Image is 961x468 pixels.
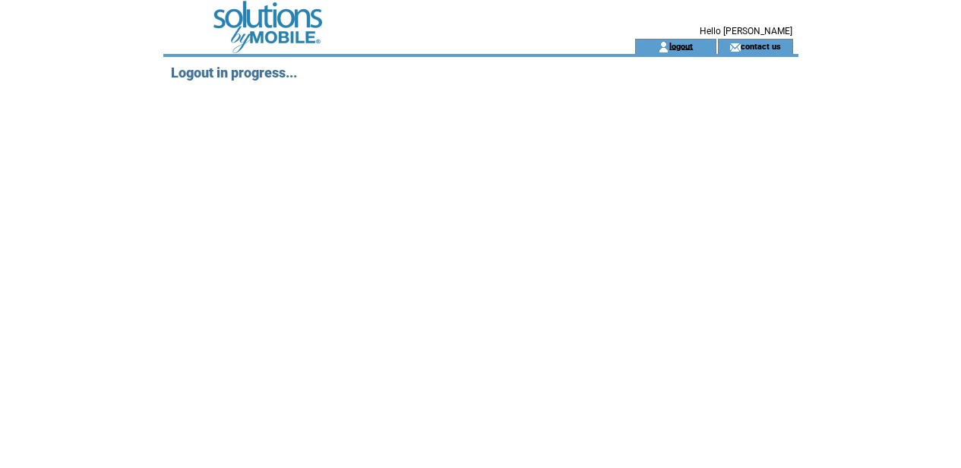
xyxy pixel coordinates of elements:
a: logout [669,41,693,51]
span: Hello [PERSON_NAME] [700,26,792,36]
img: account_icon.gif [658,41,669,53]
span: Logout in progress... [171,65,297,81]
a: contact us [741,41,781,51]
img: contact_us_icon.gif [729,41,741,53]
